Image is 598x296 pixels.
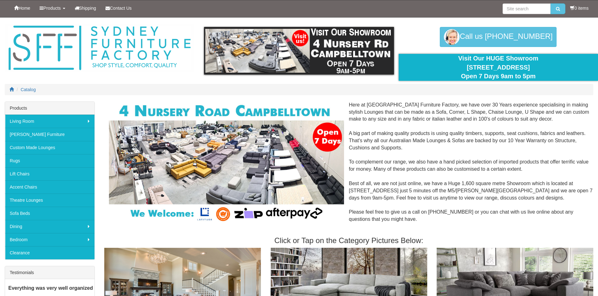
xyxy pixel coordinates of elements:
a: Rugs [5,154,94,167]
div: Testimonials [5,266,94,279]
a: Clearance [5,246,94,259]
div: Visit Our HUGE Showroom [STREET_ADDRESS] Open 7 Days 9am to 5pm [403,54,593,81]
div: Here at [GEOGRAPHIC_DATA] Furniture Factory, we have over 30 Years experience specialising in mak... [104,101,593,230]
a: Catalog [21,87,36,92]
a: Contact Us [101,0,136,16]
a: Home [9,0,35,16]
img: showroom.gif [204,27,394,75]
a: Products [35,0,70,16]
li: 0 items [570,5,589,11]
a: Shipping [70,0,101,16]
div: Products [5,102,94,115]
h3: Click or Tap on the Category Pictures Below: [104,236,593,245]
img: Corner Modular Lounges [109,101,344,223]
input: Site search [503,3,551,14]
a: Bedroom [5,233,94,246]
span: Contact Us [110,6,132,11]
a: Custom Made Lounges [5,141,94,154]
a: Dining [5,220,94,233]
a: Theatre Lounges [5,194,94,207]
a: Sofa Beds [5,207,94,220]
b: Everything was very well organized [8,285,93,291]
span: Shipping [79,6,96,11]
span: Home [19,6,30,11]
a: Living Room [5,115,94,128]
a: Lift Chairs [5,167,94,180]
a: [PERSON_NAME] Furniture [5,128,94,141]
span: Products [43,6,61,11]
img: Sydney Furniture Factory [5,24,194,72]
a: Accent Chairs [5,180,94,194]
